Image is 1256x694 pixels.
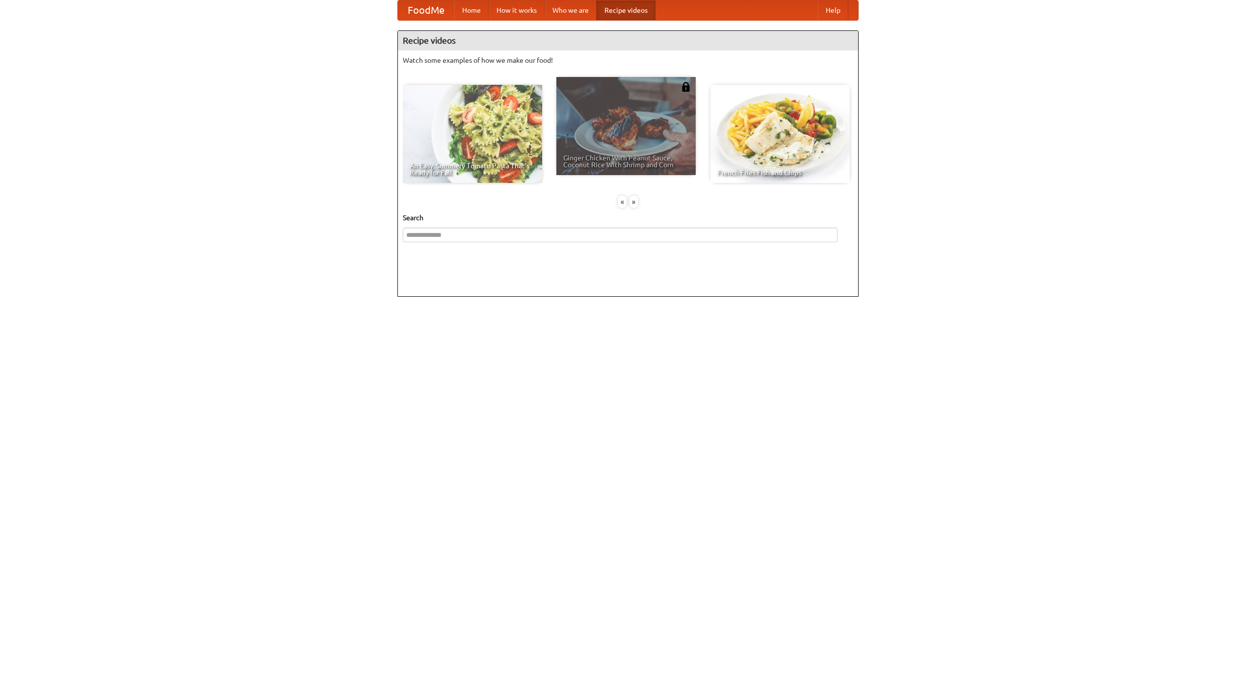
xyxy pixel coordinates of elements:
[818,0,848,20] a: Help
[597,0,655,20] a: Recipe videos
[454,0,489,20] a: Home
[410,162,535,176] span: An Easy, Summery Tomato Pasta That's Ready for Fall
[398,0,454,20] a: FoodMe
[489,0,545,20] a: How it works
[398,31,858,51] h4: Recipe videos
[618,196,627,208] div: «
[710,85,850,183] a: French Fries Fish and Chips
[545,0,597,20] a: Who we are
[403,55,853,65] p: Watch some examples of how we make our food!
[403,85,542,183] a: An Easy, Summery Tomato Pasta That's Ready for Fall
[403,213,853,223] h5: Search
[717,169,843,176] span: French Fries Fish and Chips
[681,82,691,92] img: 483408.png
[629,196,638,208] div: »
